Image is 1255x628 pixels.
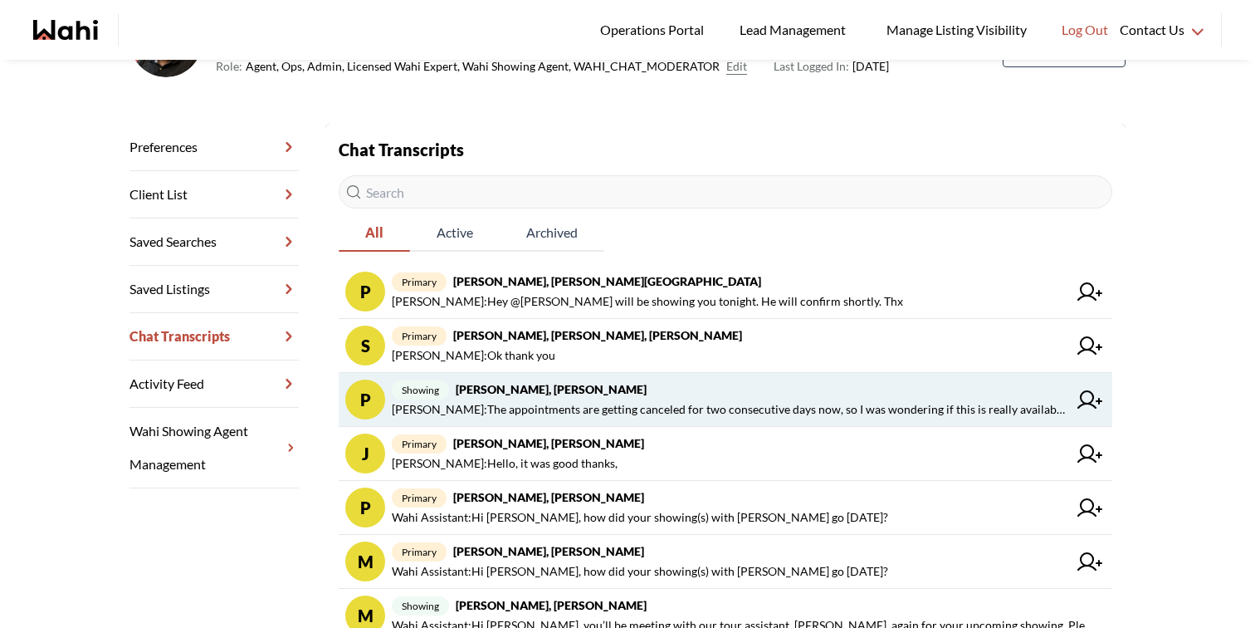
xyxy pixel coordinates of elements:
span: primary [392,272,447,292]
span: Operations Portal [600,19,710,41]
span: showing [392,380,449,400]
a: Pprimary[PERSON_NAME], [PERSON_NAME][GEOGRAPHIC_DATA][PERSON_NAME]:Hey @[PERSON_NAME] will be sho... [339,265,1112,319]
span: [PERSON_NAME] : Ok thank you [392,346,555,366]
button: Active [410,215,500,252]
strong: [PERSON_NAME], [PERSON_NAME] [453,436,644,450]
span: Lead Management [740,19,852,41]
strong: [PERSON_NAME], [PERSON_NAME] [453,544,644,558]
span: Log Out [1062,19,1108,41]
button: Archived [500,215,604,252]
span: Role: [216,56,242,76]
span: Wahi Assistant : Hi [PERSON_NAME], how did your showing(s) with [PERSON_NAME] go [DATE]? [392,508,888,527]
a: Wahi Showing Agent Management [129,408,299,488]
span: Agent, Ops, Admin, Licensed Wahi Expert, Wahi Showing Agent, WAHI_CHAT_MODERATOR [246,56,720,76]
a: Wahi homepage [33,20,98,40]
span: All [339,215,410,250]
button: All [339,215,410,252]
span: Active [410,215,500,250]
span: primary [392,326,447,346]
strong: [PERSON_NAME], [PERSON_NAME] [456,598,647,612]
strong: [PERSON_NAME], [PERSON_NAME] [453,490,644,504]
a: Saved Listings [129,266,299,313]
span: [PERSON_NAME] : Hey @[PERSON_NAME] will be showing you tonight. He will confirm shortly. Thx [392,292,903,312]
span: [PERSON_NAME] : Hello, it was good thanks, [392,454,618,473]
span: [DATE] [774,56,889,76]
a: Mprimary[PERSON_NAME], [PERSON_NAME]Wahi Assistant:Hi [PERSON_NAME], how did your showing(s) with... [339,535,1112,589]
span: Manage Listing Visibility [881,19,1032,41]
span: primary [392,488,447,508]
a: Saved Searches [129,218,299,266]
button: Edit [726,56,747,76]
a: Pprimary[PERSON_NAME], [PERSON_NAME]Wahi Assistant:Hi [PERSON_NAME], how did your showing(s) with... [339,481,1112,535]
a: Jprimary[PERSON_NAME], [PERSON_NAME][PERSON_NAME]:Hello, it was good thanks, [339,427,1112,481]
strong: [PERSON_NAME], [PERSON_NAME], [PERSON_NAME] [453,328,742,342]
div: P [345,272,385,312]
div: J [345,434,385,473]
a: Preferences [129,124,299,171]
input: Search [339,175,1112,209]
span: Last Logged In: [774,59,849,73]
span: primary [392,434,447,454]
span: primary [392,542,447,562]
strong: [PERSON_NAME], [PERSON_NAME] [456,382,647,396]
strong: [PERSON_NAME], [PERSON_NAME][GEOGRAPHIC_DATA] [453,274,761,288]
a: Chat Transcripts [129,313,299,361]
div: P [345,380,385,419]
a: Client List [129,171,299,218]
span: [PERSON_NAME] : The appointments are getting canceled for two consecutive days now, so I was wond... [392,400,1067,419]
span: showing [392,596,449,616]
div: M [345,542,385,581]
div: S [345,326,385,366]
a: Activity Feed [129,361,299,408]
span: Wahi Assistant : Hi [PERSON_NAME], how did your showing(s) with [PERSON_NAME] go [DATE]? [392,562,888,581]
a: Sprimary[PERSON_NAME], [PERSON_NAME], [PERSON_NAME][PERSON_NAME]:Ok thank you [339,319,1112,373]
a: Pshowing[PERSON_NAME], [PERSON_NAME][PERSON_NAME]:The appointments are getting canceled for two c... [339,373,1112,427]
strong: Chat Transcripts [339,140,464,159]
span: Archived [500,215,604,250]
div: P [345,488,385,527]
